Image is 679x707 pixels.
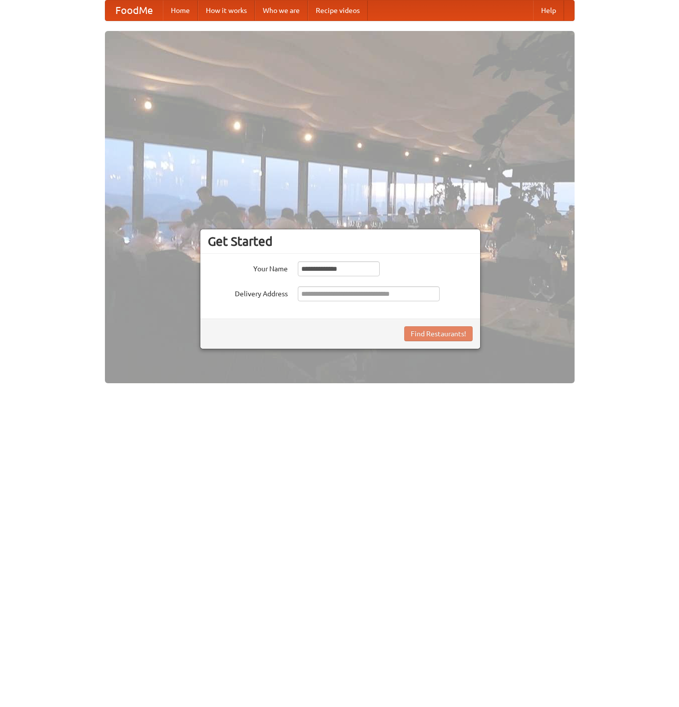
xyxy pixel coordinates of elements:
[208,234,473,249] h3: Get Started
[208,286,288,299] label: Delivery Address
[308,0,368,20] a: Recipe videos
[533,0,564,20] a: Help
[163,0,198,20] a: Home
[198,0,255,20] a: How it works
[105,0,163,20] a: FoodMe
[208,261,288,274] label: Your Name
[404,326,473,341] button: Find Restaurants!
[255,0,308,20] a: Who we are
